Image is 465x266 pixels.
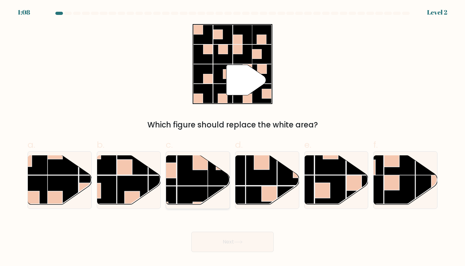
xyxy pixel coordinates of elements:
[191,232,274,252] button: Next
[28,139,35,151] span: a.
[373,139,378,151] span: f.
[97,139,104,151] span: b.
[31,119,434,131] div: Which figure should replace the white area?
[226,65,266,95] g: "
[235,139,243,151] span: d.
[427,8,447,17] div: Level 2
[166,139,173,151] span: c.
[304,139,311,151] span: e.
[18,8,30,17] div: 1:08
